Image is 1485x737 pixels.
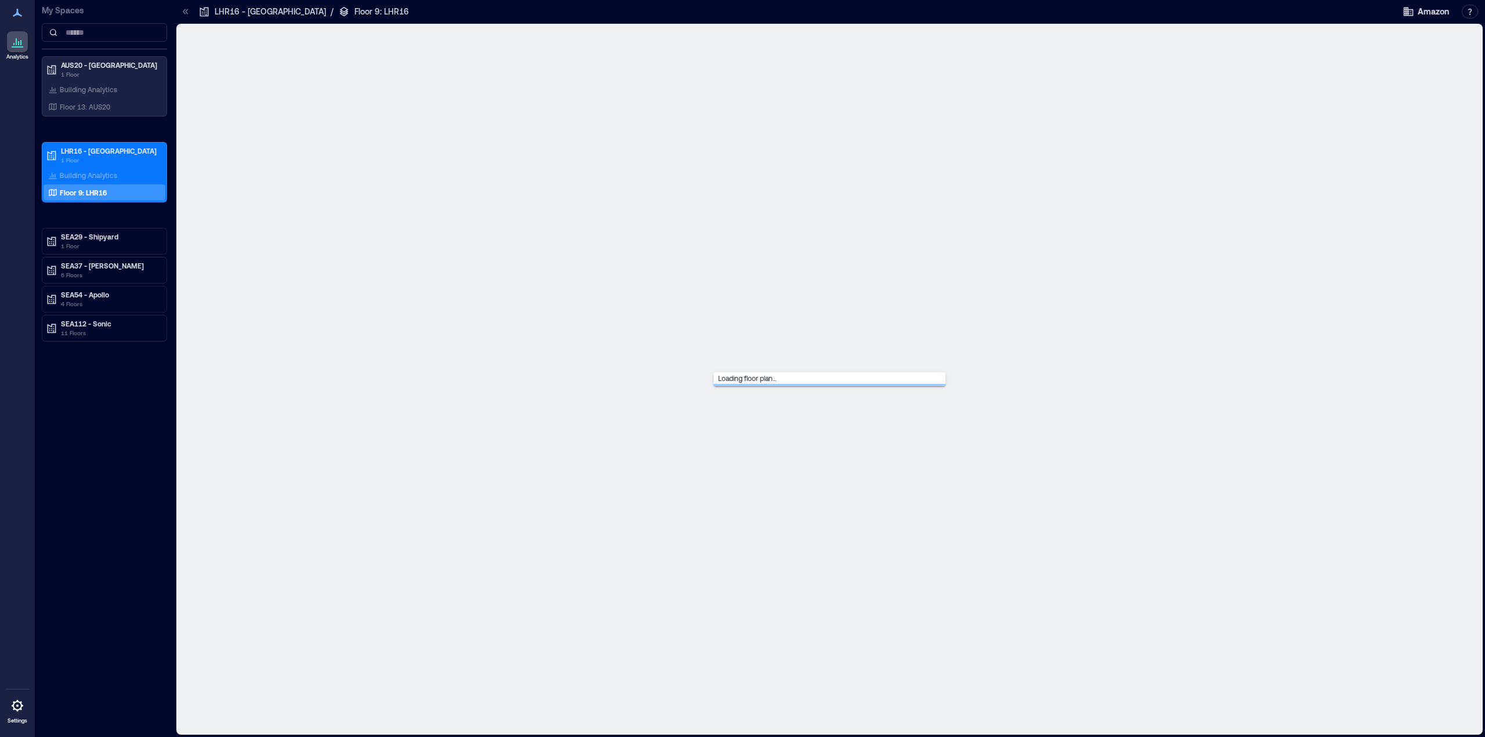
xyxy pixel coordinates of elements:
[60,188,107,197] p: Floor 9: LHR16
[713,369,781,387] span: Loading floor plan...
[8,717,27,724] p: Settings
[61,299,158,308] p: 4 Floors
[354,6,409,17] p: Floor 9: LHR16
[1418,6,1449,17] span: Amazon
[61,60,158,70] p: AUS20 - [GEOGRAPHIC_DATA]
[215,6,326,17] p: LHR16 - [GEOGRAPHIC_DATA]
[61,146,158,155] p: LHR16 - [GEOGRAPHIC_DATA]
[6,53,28,60] p: Analytics
[60,85,117,94] p: Building Analytics
[60,170,117,180] p: Building Analytics
[61,232,158,241] p: SEA29 - Shipyard
[61,270,158,279] p: 6 Floors
[60,102,110,111] p: Floor 13: AUS20
[331,6,334,17] p: /
[61,70,158,79] p: 1 Floor
[1399,2,1453,21] button: Amazon
[61,261,158,270] p: SEA37 - [PERSON_NAME]
[3,28,32,64] a: Analytics
[3,692,31,728] a: Settings
[61,290,158,299] p: SEA54 - Apollo
[61,328,158,337] p: 11 Floors
[42,5,167,16] p: My Spaces
[61,241,158,250] p: 1 Floor
[61,155,158,165] p: 1 Floor
[61,319,158,328] p: SEA112 - Sonic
